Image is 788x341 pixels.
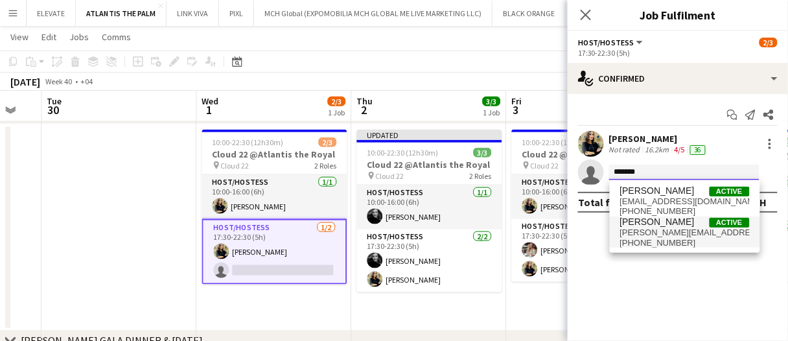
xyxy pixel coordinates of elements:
[36,29,62,45] a: Edit
[47,95,62,107] span: Tue
[512,219,657,282] app-card-role: Host/Hostess2/217:30-22:30 (5h)[PERSON_NAME][PERSON_NAME]
[510,102,522,117] span: 3
[690,145,706,155] div: 36
[578,38,634,47] span: Host/Hostess
[69,31,89,43] span: Jobs
[566,1,640,26] button: LOUIS VUITTON
[97,29,136,45] a: Comms
[492,1,566,26] button: BLACK ORANGE
[202,175,347,219] app-card-role: Host/Hostess1/110:00-16:00 (6h)[PERSON_NAME]
[41,31,56,43] span: Edit
[512,95,522,107] span: Fri
[355,102,373,117] span: 2
[620,185,695,196] span: Barbara Goncalves
[483,97,501,106] span: 3/3
[643,145,672,155] div: 16.2km
[80,76,93,86] div: +04
[221,161,249,170] span: Cloud 22
[27,1,76,26] button: ELEVATE
[202,219,347,285] app-card-role: Host/Hostess1/217:30-22:30 (5h)[PERSON_NAME]
[512,148,657,160] h3: Cloud 22 @Atlantis the Royal
[578,38,645,47] button: Host/Hostess
[329,108,345,117] div: 1 Job
[578,196,622,209] div: Total fee
[102,31,131,43] span: Comms
[609,145,643,155] div: Not rated
[512,175,657,219] app-card-role: Host/Hostess1/110:00-16:00 (6h)[PERSON_NAME]
[675,145,685,154] app-skills-label: 4/5
[357,130,502,292] app-job-card: Updated10:00-22:30 (12h30m)3/3Cloud 22 @Atlantis the Royal Cloud 222 RolesHost/Hostess1/110:00-16...
[512,130,657,282] app-job-card: 10:00-22:30 (12h30m)3/3Cloud 22 @Atlantis the Royal Cloud 222 RolesHost/Hostess1/110:00-16:00 (6h...
[357,229,502,292] app-card-role: Host/Hostess2/217:30-22:30 (5h)[PERSON_NAME][PERSON_NAME]
[483,108,500,117] div: 1 Job
[367,148,439,158] span: 10:00-22:30 (12h30m)
[609,133,708,145] div: [PERSON_NAME]
[202,130,347,285] app-job-card: 10:00-22:30 (12h30m)2/3Cloud 22 @Atlantis the Royal Cloud 222 RolesHost/Hostess1/110:00-16:00 (6h...
[202,148,347,160] h3: Cloud 22 @Atlantis the Royal
[531,161,559,170] span: Cloud 22
[710,187,750,196] span: Active
[620,228,750,238] span: somogyi.barbara02@gmail.com
[568,63,788,94] div: Confirmed
[357,185,502,229] app-card-role: Host/Hostess1/110:00-16:00 (6h)[PERSON_NAME]
[357,159,502,170] h3: Cloud 22 @Atlantis the Royal
[620,206,750,217] span: +971582594161
[319,137,337,147] span: 2/3
[315,161,337,170] span: 2 Roles
[202,95,219,107] span: Wed
[710,218,750,228] span: Active
[254,1,492,26] button: MCH Global (EXPOMOBILIA MCH GLOBAL ME LIVE MARKETING LLC)
[5,29,34,45] a: View
[474,148,492,158] span: 3/3
[620,196,750,207] span: bahcavalcanti60@gmail.com
[200,102,219,117] span: 1
[357,95,373,107] span: Thu
[64,29,94,45] a: Jobs
[357,130,502,140] div: Updated
[620,238,750,248] span: +971503424428
[522,137,594,147] span: 10:00-22:30 (12h30m)
[76,1,167,26] button: ATLANTIS THE PALM
[43,76,75,86] span: Week 40
[376,171,404,181] span: Cloud 22
[10,75,40,88] div: [DATE]
[219,1,254,26] button: PIXL
[167,1,219,26] button: LINK VIVA
[620,217,695,228] span: Barbara Szep
[45,102,62,117] span: 30
[213,137,284,147] span: 10:00-22:30 (12h30m)
[568,6,788,23] h3: Job Fulfilment
[470,171,492,181] span: 2 Roles
[759,38,778,47] span: 2/3
[578,48,778,58] div: 17:30-22:30 (5h)
[10,31,29,43] span: View
[328,97,346,106] span: 2/3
